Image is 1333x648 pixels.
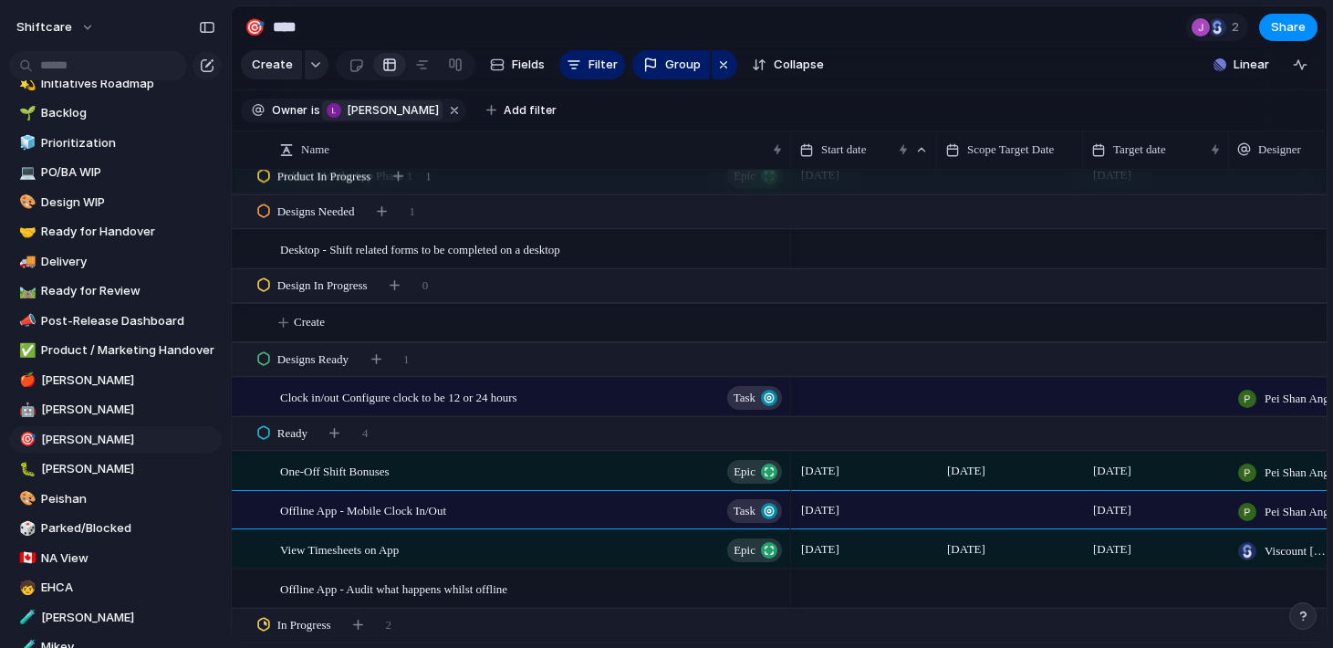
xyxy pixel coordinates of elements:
[19,488,32,509] div: 🎨
[16,431,35,449] button: 🎯
[41,253,215,271] span: Delivery
[277,277,368,295] span: Design In Progress
[41,401,215,419] span: [PERSON_NAME]
[9,130,222,157] div: 🧊Prioritization
[16,401,35,419] button: 🤖
[9,367,222,394] a: 🍎[PERSON_NAME]
[9,70,222,98] a: 💫Initiatives Roadmap
[41,223,215,241] span: Ready for Handover
[19,400,32,421] div: 🤖
[16,460,35,478] button: 🐛
[8,13,104,42] button: shiftcare
[280,578,507,599] span: Offline App - Audit what happens whilst offline
[19,192,32,213] div: 🎨
[16,163,35,182] button: 💻
[386,616,392,634] span: 2
[9,337,222,364] div: ✅Product / Marketing Handover
[16,609,35,627] button: 🧪
[16,549,35,568] button: 🇨🇦
[1265,464,1329,482] span: Pei Shan Ang
[559,50,625,79] button: Filter
[41,75,215,93] span: Initiatives Roadmap
[19,548,32,569] div: 🇨🇦
[9,308,222,335] a: 📣Post-Release Dashboard
[41,460,215,478] span: [PERSON_NAME]
[16,519,35,538] button: 🎲
[241,50,302,79] button: Create
[9,486,222,513] a: 🎨Peishan
[9,277,222,305] a: 🛤️Ready for Review
[1265,503,1329,521] span: Pei Shan Ang
[9,515,222,542] a: 🎲Parked/Blocked
[9,574,222,601] a: 🧒EHCA
[277,167,371,185] span: Product In Progress
[9,426,222,454] div: 🎯[PERSON_NAME]
[19,578,32,599] div: 🧒
[9,218,222,246] a: 🤝Ready for Handover
[19,162,32,183] div: 💻
[16,371,35,390] button: 🍎
[301,141,329,159] span: Name
[774,56,824,74] span: Collapse
[280,460,390,481] span: One-Off Shift Bonuses
[9,455,222,483] a: 🐛[PERSON_NAME]
[16,134,35,152] button: 🧊
[41,134,215,152] span: Prioritization
[16,312,35,330] button: 📣
[9,545,222,572] a: 🇨🇦NA View
[307,100,324,120] button: is
[19,251,32,272] div: 🚚
[9,189,222,216] a: 🎨Design WIP
[277,616,331,634] span: In Progress
[280,538,399,559] span: View Timesheets on App
[1271,18,1306,37] span: Share
[252,56,293,74] span: Create
[19,73,32,94] div: 💫
[19,281,32,302] div: 🛤️
[41,193,215,212] span: Design WIP
[19,607,32,628] div: 🧪
[240,13,269,42] button: 🎯
[41,579,215,597] span: EHCA
[19,103,32,124] div: 🌱
[1234,56,1269,74] span: Linear
[311,102,320,119] span: is
[322,100,443,120] button: [PERSON_NAME]
[9,248,222,276] a: 🚚Delivery
[294,313,325,331] span: Create
[19,518,32,539] div: 🎲
[9,99,222,127] div: 🌱Backlog
[512,56,545,74] span: Fields
[1206,51,1276,78] button: Linear
[41,549,215,568] span: NA View
[1258,141,1301,159] span: Designer
[41,104,215,122] span: Backlog
[1259,14,1317,41] button: Share
[9,159,222,186] a: 💻PO/BA WIP
[245,15,265,39] div: 🎯
[16,282,35,300] button: 🛤️
[41,490,215,508] span: Peishan
[16,104,35,122] button: 🌱
[9,604,222,632] a: 🧪[PERSON_NAME]
[1265,542,1331,560] span: Viscount [PERSON_NAME]
[16,193,35,212] button: 🎨
[16,579,35,597] button: 🧒
[1265,390,1329,408] span: Pei Shan Ang
[16,223,35,241] button: 🤝
[9,396,222,423] div: 🤖[PERSON_NAME]
[16,253,35,271] button: 🚚
[41,163,215,182] span: PO/BA WIP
